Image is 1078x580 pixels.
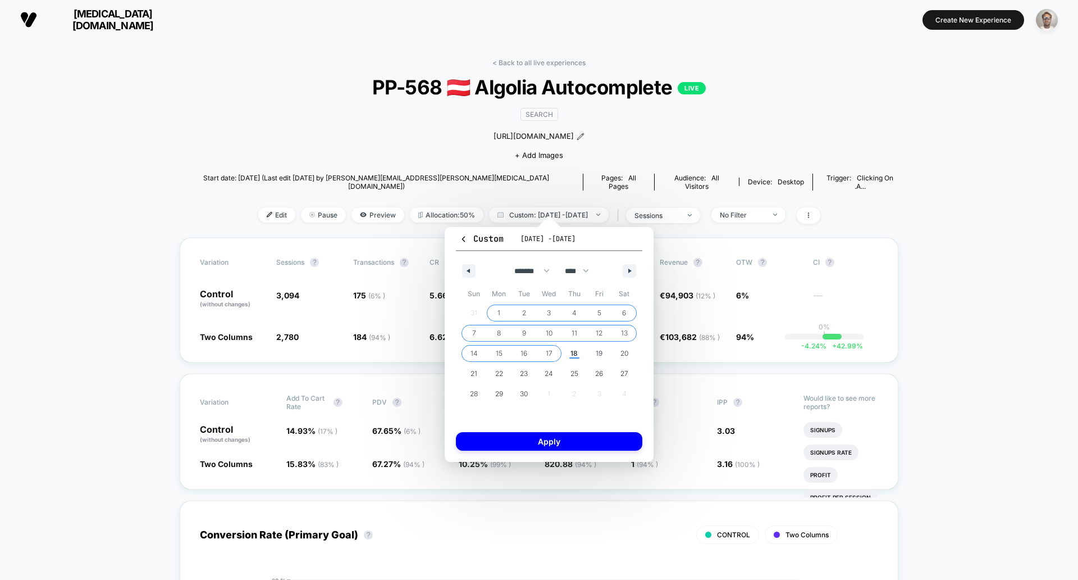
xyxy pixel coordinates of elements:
[462,285,487,303] span: Sun
[522,303,526,323] span: 2
[216,75,862,99] span: PP-568 🇦🇹 Algolia Autocomplete
[430,332,455,342] span: 6.62 %
[418,212,423,218] img: rebalance
[855,174,894,191] span: Clicking on .a...
[276,291,299,300] span: 3,094
[495,384,503,404] span: 29
[286,394,328,411] span: Add To Cart Rate
[301,207,346,223] span: Pause
[611,364,637,384] button: 27
[758,258,767,267] button: ?
[309,212,315,217] img: end
[803,467,838,483] li: Profit
[570,343,578,364] span: 18
[372,398,387,406] span: PDV
[537,285,562,303] span: Wed
[660,332,720,342] span: €
[487,384,512,404] button: 29
[587,364,612,384] button: 26
[611,303,637,323] button: 6
[685,174,719,191] span: All Visitors
[587,285,612,303] span: Fri
[678,82,706,94] p: LIVE
[717,426,735,436] span: 3.03
[487,343,512,364] button: 15
[720,211,765,219] div: No Filter
[609,174,636,191] span: all pages
[368,292,385,300] span: ( 6 % )
[511,285,537,303] span: Tue
[353,258,394,266] span: Transactions
[826,342,863,350] span: 42.99 %
[733,398,742,407] button: ?
[773,214,777,216] img: end
[200,425,275,444] p: Control
[258,207,295,223] span: Edit
[520,384,528,404] span: 30
[276,332,299,342] span: 2,780
[546,323,552,343] span: 10
[200,436,250,443] span: (without changes)
[364,531,373,540] button: ?
[537,364,562,384] button: 24
[497,303,500,323] span: 1
[546,343,552,364] span: 17
[267,212,272,217] img: edit
[1036,9,1058,31] img: ppic
[596,343,602,364] span: 19
[696,292,715,300] span: ( 12 % )
[801,342,826,350] span: -4.24 %
[622,303,626,323] span: 6
[596,323,602,343] span: 12
[547,303,551,323] span: 3
[492,58,586,67] a: < Back to all live experiences
[487,303,512,323] button: 1
[45,8,180,31] span: [MEDICAL_DATA][DOMAIN_NAME]
[471,364,477,384] span: 21
[611,343,637,364] button: 20
[825,258,834,267] button: ?
[803,490,878,505] li: Profit Per Session
[813,292,878,309] span: ---
[592,174,646,191] div: Pages:
[614,207,626,224] span: |
[511,384,537,404] button: 30
[660,291,715,300] span: €
[620,364,628,384] span: 27
[334,398,342,407] button: ?
[20,11,37,28] img: Visually logo
[520,234,575,243] span: [DATE] - [DATE]
[611,323,637,343] button: 13
[200,258,262,267] span: Variation
[688,214,692,216] img: end
[462,323,487,343] button: 7
[17,7,184,32] button: [MEDICAL_DATA][DOMAIN_NAME]
[511,343,537,364] button: 16
[497,323,501,343] span: 8
[456,432,642,451] button: Apply
[660,258,688,266] span: Revenue
[520,364,528,384] span: 23
[372,459,424,469] span: 67.27 %
[717,398,728,406] span: IPP
[392,398,401,407] button: ?
[785,531,829,539] span: Two Columns
[520,108,558,121] span: SEARCH
[611,285,637,303] span: Sat
[430,291,455,300] span: 5.66 %
[665,291,715,300] span: 94,903
[587,343,612,364] button: 19
[310,258,319,267] button: ?
[487,364,512,384] button: 22
[511,364,537,384] button: 23
[487,323,512,343] button: 8
[496,343,503,364] span: 15
[520,343,527,364] span: 16
[487,285,512,303] span: Mon
[353,332,390,342] span: 184
[693,258,702,267] button: ?
[823,331,825,339] p: |
[400,258,409,267] button: ?
[717,531,750,539] span: CONTROL
[736,332,754,342] span: 94%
